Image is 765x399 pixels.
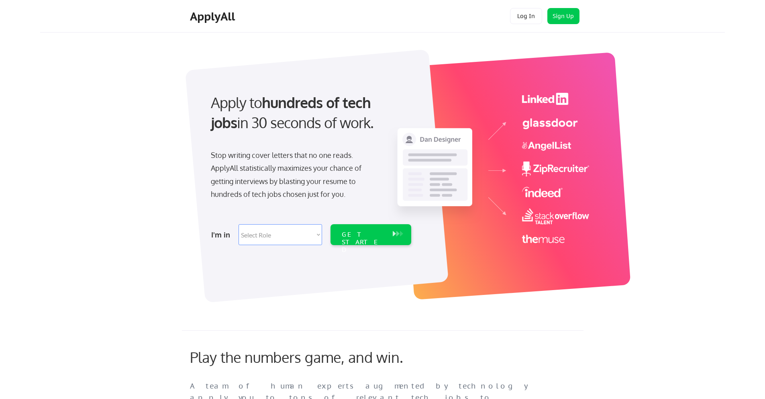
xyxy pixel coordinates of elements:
div: GET STARTED [342,231,385,254]
div: Stop writing cover letters that no one reads. ApplyAll statistically maximizes your chance of get... [211,149,376,201]
button: Sign Up [547,8,579,24]
strong: hundreds of tech jobs [211,93,374,131]
button: Log In [510,8,542,24]
div: Apply to in 30 seconds of work. [211,92,408,133]
div: ApplyAll [190,10,237,23]
div: Play the numbers game, and win. [190,348,439,366]
div: I'm in [211,228,234,241]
